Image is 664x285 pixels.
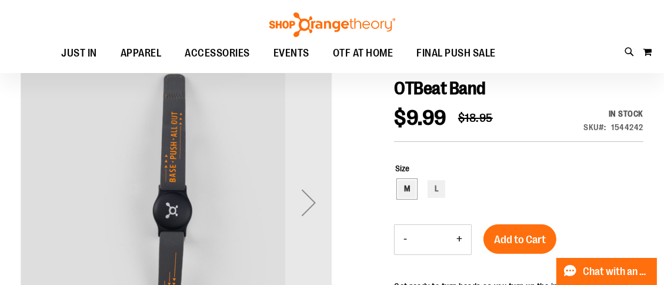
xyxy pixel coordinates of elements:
[405,40,508,67] a: FINAL PUSH SALE
[556,258,658,285] button: Chat with an Expert
[262,40,321,67] a: EVENTS
[584,108,644,120] div: Availability
[394,78,486,98] span: OTBeat Band
[583,266,650,277] span: Chat with an Expert
[416,40,496,67] span: FINAL PUSH SALE
[109,40,173,67] a: APPAREL
[49,40,109,67] a: JUST IN
[173,40,262,67] a: ACCESSORIES
[61,40,97,67] span: JUST IN
[584,122,607,132] strong: SKU
[458,111,493,125] span: $18.95
[185,40,250,67] span: ACCESSORIES
[273,40,309,67] span: EVENTS
[398,180,416,198] div: M
[584,108,644,120] div: In stock
[395,225,416,254] button: Decrease product quantity
[612,121,644,133] div: 1544242
[268,12,397,37] img: Shop Orangetheory
[333,40,393,67] span: OTF AT HOME
[416,226,448,254] input: Product quantity
[428,180,445,198] div: L
[483,224,556,254] button: Add to Cart
[121,40,162,67] span: APPAREL
[494,233,546,246] span: Add to Cart
[395,164,409,173] span: Size
[321,40,405,67] a: OTF AT HOME
[448,225,471,254] button: Increase product quantity
[394,106,446,130] span: $9.99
